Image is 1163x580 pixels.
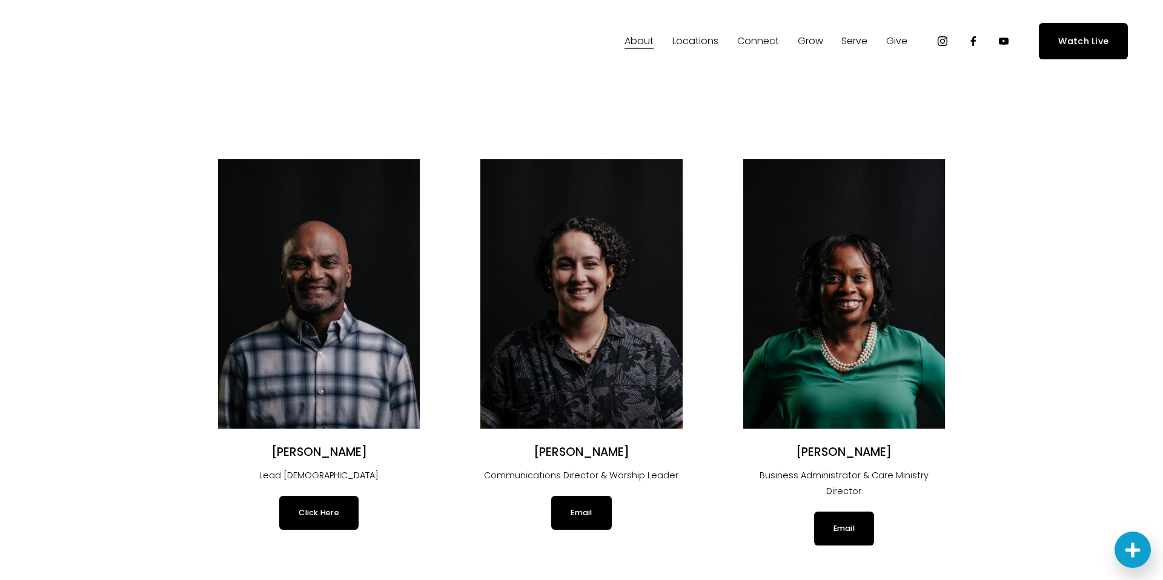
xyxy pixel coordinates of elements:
[480,468,682,484] p: Communications Director & Worship Leader
[480,445,682,460] h2: [PERSON_NAME]
[625,33,654,50] span: About
[279,496,359,530] a: Click Here
[218,468,420,484] p: Lead [DEMOGRAPHIC_DATA]
[218,445,420,460] h2: [PERSON_NAME]
[737,33,779,50] span: Connect
[672,31,718,51] a: folder dropdown
[886,33,907,50] span: Give
[480,159,682,429] img: Angélica Smith
[672,33,718,50] span: Locations
[743,445,945,460] h2: [PERSON_NAME]
[743,468,945,499] p: Business Administrator & Care Ministry Director
[737,31,779,51] a: folder dropdown
[798,33,823,50] span: Grow
[814,512,874,545] a: Email
[886,31,907,51] a: folder dropdown
[998,35,1010,47] a: YouTube
[967,35,979,47] a: Facebook
[35,29,204,53] img: Fellowship Memphis
[551,496,611,530] a: Email
[625,31,654,51] a: folder dropdown
[798,31,823,51] a: folder dropdown
[936,35,949,47] a: Instagram
[841,31,867,51] a: folder dropdown
[1039,23,1128,59] a: Watch Live
[841,33,867,50] span: Serve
